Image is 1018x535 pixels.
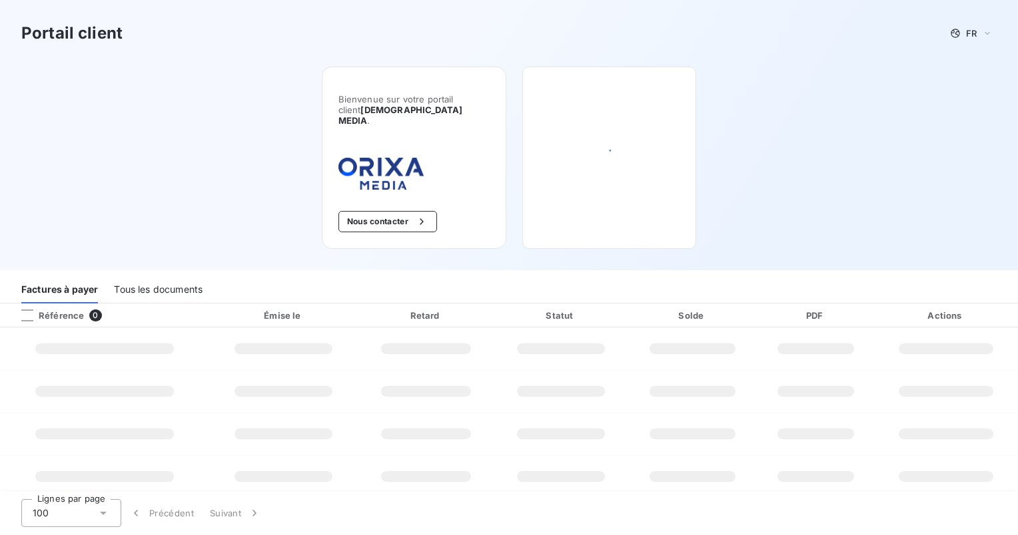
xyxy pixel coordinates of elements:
[760,309,871,322] div: PDF
[877,309,1015,322] div: Actions
[338,104,463,126] span: [DEMOGRAPHIC_DATA] MEDIA
[338,211,437,232] button: Nous contacter
[360,309,492,322] div: Retard
[21,21,123,45] h3: Portail client
[21,275,98,303] div: Factures à payer
[114,275,203,303] div: Tous les documents
[966,28,977,39] span: FR
[11,309,84,321] div: Référence
[89,309,101,321] span: 0
[121,499,202,527] button: Précédent
[497,309,625,322] div: Statut
[338,94,490,126] span: Bienvenue sur votre portail client .
[212,309,355,322] div: Émise le
[338,158,424,190] img: Company logo
[33,506,49,520] span: 100
[202,499,269,527] button: Suivant
[630,309,755,322] div: Solde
